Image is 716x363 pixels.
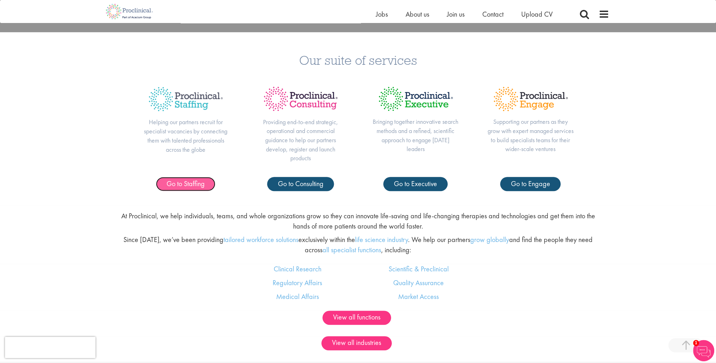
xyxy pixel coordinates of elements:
a: Go to Consulting [267,177,334,191]
a: all specialist functions [322,245,381,254]
p: Bringing together innovative search methods and a refined, scientific approach to engage [DATE] l... [372,117,459,154]
a: View all functions [322,311,391,325]
p: Since [DATE], we’ve been providing exclusively within the . We help our partners and find the peo... [121,235,595,255]
img: Proclinical Title [142,81,229,117]
a: Market Access [398,292,439,301]
iframe: reCAPTCHA [5,337,95,358]
a: View all industries [321,336,392,350]
a: Go to Engage [500,177,561,191]
a: Medical Affairs [276,292,319,301]
span: Go to Staffing [167,179,205,188]
a: grow globally [470,235,509,244]
p: Helping our partners recruit for specialist vacancies by connecting them with talented profession... [142,117,229,154]
a: Go to Executive [383,177,448,191]
img: Proclinical Title [487,81,574,117]
a: life science industry [355,235,408,244]
img: Proclinical Title [257,81,344,117]
p: Supporting our partners as they grow with expert managed services to build specialists teams for ... [487,117,574,154]
img: Chatbot [693,340,714,361]
a: Regulatory Affairs [273,278,322,287]
a: tailored workforce solutions [223,235,298,244]
p: At Proclinical, we help individuals, teams, and whole organizations grow so they can innovate lif... [121,211,595,231]
span: Go to Executive [394,179,437,188]
a: Join us [447,10,465,19]
span: Go to Engage [511,179,550,188]
a: Jobs [376,10,388,19]
a: Clinical Research [274,264,321,273]
a: About us [406,10,429,19]
a: Contact [482,10,503,19]
a: Upload CV [521,10,553,19]
p: Providing end-to-end strategic, operational and commercial guidance to help our partners develop,... [257,117,344,163]
a: Go to Staffing [156,177,215,191]
a: Quality Assurance [393,278,444,287]
span: Go to Consulting [278,179,324,188]
img: Proclinical Title [372,81,459,117]
h3: Our suite of services [5,53,711,67]
span: 1 [693,340,699,346]
a: Scientific & Preclinical [389,264,449,273]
